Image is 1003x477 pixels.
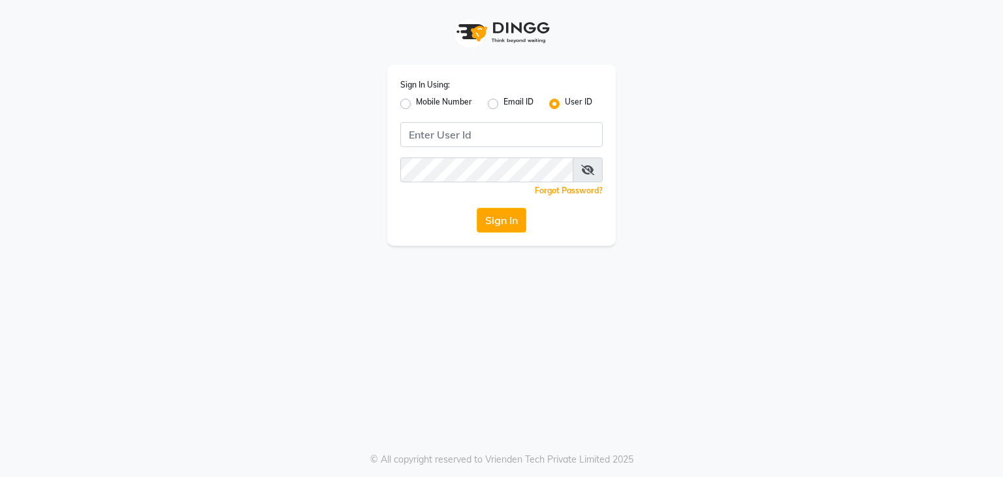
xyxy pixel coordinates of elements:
[400,122,603,147] input: Username
[503,96,533,112] label: Email ID
[535,186,603,195] a: Forgot Password?
[400,157,573,182] input: Username
[477,208,526,233] button: Sign In
[416,96,472,112] label: Mobile Number
[565,96,592,112] label: User ID
[400,79,450,91] label: Sign In Using:
[449,13,554,52] img: logo1.svg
